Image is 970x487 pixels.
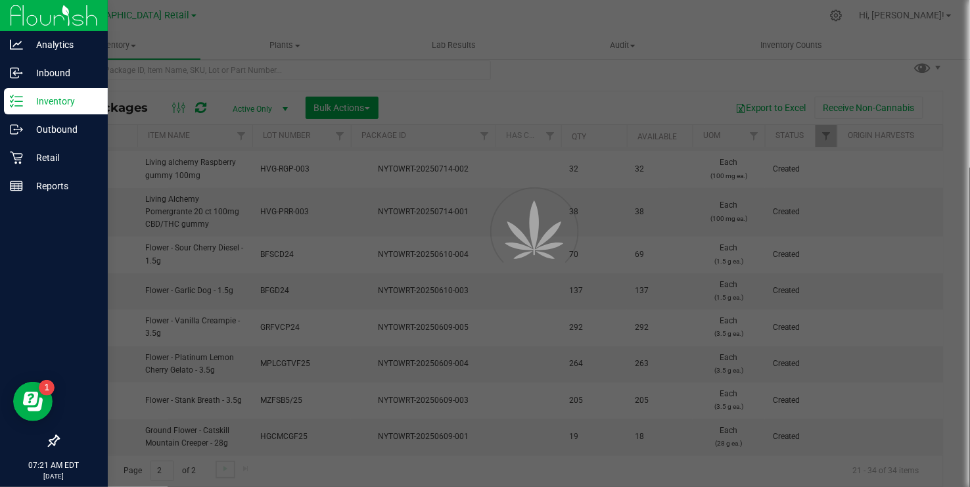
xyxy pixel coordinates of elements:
iframe: Resource center unread badge [39,380,55,396]
p: Retail [23,150,102,166]
inline-svg: Retail [10,151,23,164]
inline-svg: Outbound [10,123,23,136]
p: Analytics [23,37,102,53]
iframe: Resource center [13,382,53,421]
inline-svg: Reports [10,179,23,193]
p: [DATE] [6,471,102,481]
p: Reports [23,178,102,194]
p: Inbound [23,65,102,81]
inline-svg: Inbound [10,66,23,80]
inline-svg: Analytics [10,38,23,51]
p: Outbound [23,122,102,137]
p: Inventory [23,93,102,109]
p: 07:21 AM EDT [6,459,102,471]
inline-svg: Inventory [10,95,23,108]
